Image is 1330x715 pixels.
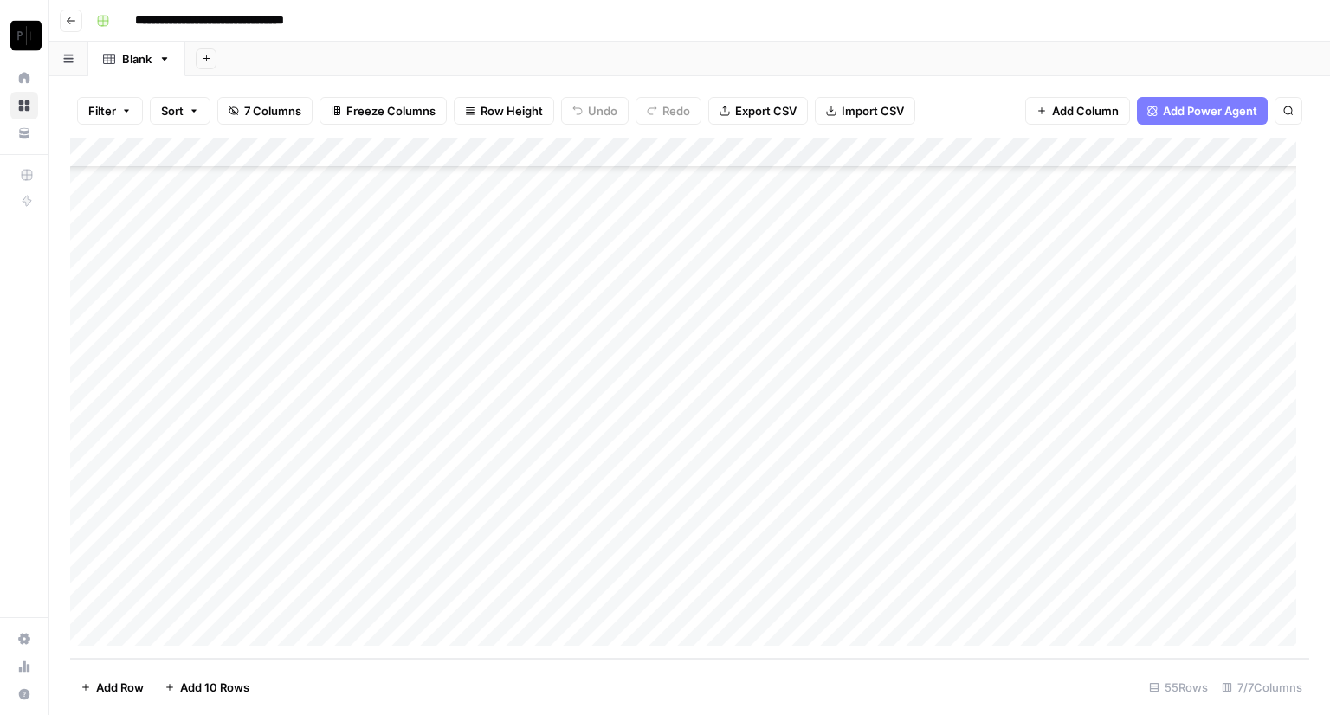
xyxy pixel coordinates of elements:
div: Blank [122,50,152,68]
button: Add 10 Rows [154,673,260,701]
a: Your Data [10,119,38,147]
a: Usage [10,653,38,680]
button: Add Column [1025,97,1130,125]
span: Add 10 Rows [180,679,249,696]
span: Add Column [1052,102,1119,119]
button: Freeze Columns [320,97,447,125]
a: Settings [10,625,38,653]
a: Browse [10,92,38,119]
span: Add Power Agent [1163,102,1257,119]
div: 7/7 Columns [1215,673,1309,701]
button: Add Row [70,673,154,701]
span: Add Row [96,679,144,696]
button: Help + Support [10,680,38,708]
button: Filter [77,97,143,125]
span: Import CSV [842,102,904,119]
div: 55 Rows [1142,673,1215,701]
button: Export CSV [708,97,808,125]
span: Filter [88,102,116,119]
button: Import CSV [815,97,915,125]
button: 7 Columns [217,97,313,125]
button: Sort [150,97,210,125]
span: Export CSV [735,102,797,119]
button: Workspace: Paragon Intel - Copyediting [10,14,38,57]
button: Row Height [454,97,554,125]
span: Undo [588,102,617,119]
button: Undo [561,97,629,125]
a: Home [10,64,38,92]
span: Redo [662,102,690,119]
span: Freeze Columns [346,102,436,119]
span: 7 Columns [244,102,301,119]
button: Add Power Agent [1137,97,1268,125]
span: Row Height [481,102,543,119]
img: Paragon Intel - Copyediting Logo [10,20,42,51]
button: Redo [636,97,701,125]
span: Sort [161,102,184,119]
a: Blank [88,42,185,76]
